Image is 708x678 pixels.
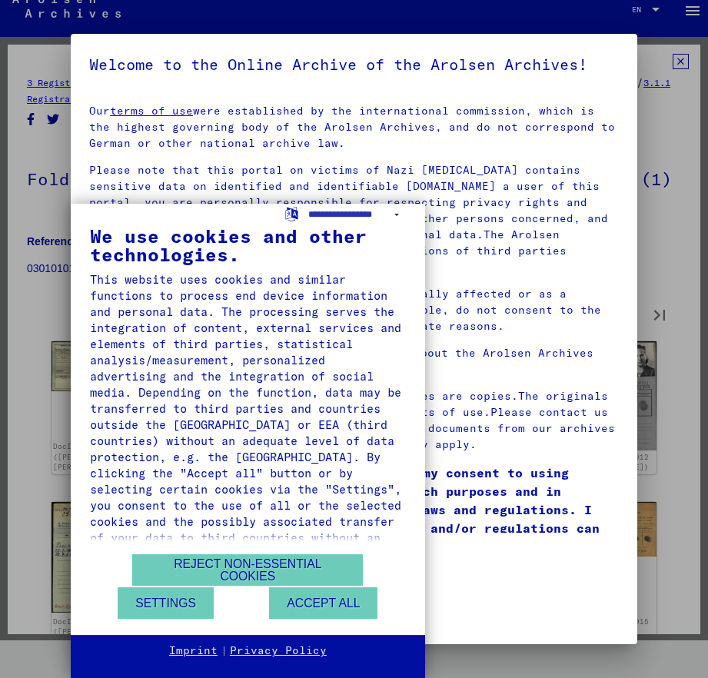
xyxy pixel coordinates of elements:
a: Imprint [169,643,218,659]
button: Accept all [269,587,377,619]
div: This website uses cookies and similar functions to process end device information and personal da... [90,271,406,562]
button: Reject non-essential cookies [132,554,363,586]
div: We use cookies and other technologies. [90,227,406,264]
a: Privacy Policy [230,643,327,659]
button: Settings [118,587,214,619]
